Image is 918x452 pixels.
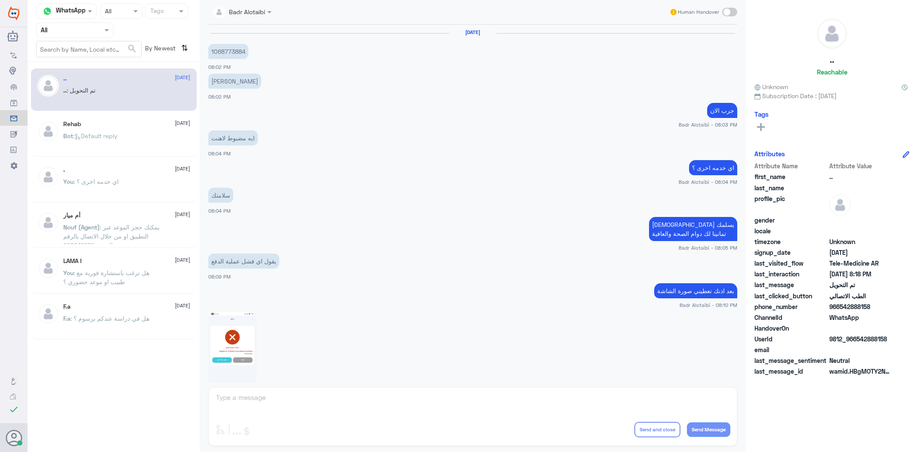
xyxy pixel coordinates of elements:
[208,64,231,70] span: 08:02 PM
[6,430,22,446] button: Avatar
[175,211,190,218] span: [DATE]
[63,178,74,185] span: You
[687,422,730,437] button: Send Message
[37,257,59,279] img: defaultAdmin.png
[829,345,892,354] span: null
[817,68,847,76] h6: Reachable
[649,217,737,241] p: 2/8/2025, 8:05 PM
[208,151,231,156] span: 08:04 PM
[208,130,258,146] p: 2/8/2025, 8:04 PM
[829,216,892,225] span: null
[829,248,892,257] span: 2025-08-02T17:01:03.804Z
[37,303,59,325] img: defaultAdmin.png
[63,269,149,285] span: : هل ترغب باستشارة فورية مع طبيب او موعد حضوري ؟
[829,334,892,344] span: 9812_966542888158
[754,82,788,91] span: Unknown
[754,226,828,235] span: locale
[754,367,828,376] span: last_message_id
[754,345,828,354] span: email
[63,223,100,231] span: Nouf (Agent)
[829,226,892,235] span: null
[754,291,828,300] span: last_clicked_button
[71,315,149,322] span: : هل في دراسة عندكم برسوم ؟
[707,103,737,118] p: 2/8/2025, 8:03 PM
[754,313,828,322] span: ChannelId
[175,256,190,264] span: [DATE]
[208,208,231,214] span: 08:04 PM
[829,324,892,333] span: null
[127,43,137,54] span: search
[754,259,828,268] span: last_visited_flow
[754,302,828,311] span: phone_number
[37,41,141,57] input: Search by Name, Local etc…
[817,19,847,48] img: defaultAdmin.png
[175,119,190,127] span: [DATE]
[63,212,80,219] h5: أم ميار
[754,150,785,158] h6: Attributes
[829,356,892,365] span: 0
[208,274,231,279] span: 08:09 PM
[63,121,81,128] h5: Rehab
[63,223,160,249] span: : يمكنك حجز الموعد عبر التطبيق او من خلال الاتصال بالرقم الموحد 920012222
[8,6,19,20] img: Widebot Logo
[754,194,828,214] span: profile_pic
[63,166,65,173] h5: .
[449,29,497,35] h6: [DATE]
[149,6,164,17] div: Tags
[63,315,71,322] span: F.a
[679,121,737,128] span: Badr Alotaibi - 08:03 PM
[208,74,261,89] p: 2/8/2025, 8:02 PM
[829,280,892,289] span: تم التحويل
[175,165,190,173] span: [DATE]
[829,302,892,311] span: 966542888158
[678,8,719,16] span: Human Handover
[63,303,71,310] h5: F.a
[830,55,834,65] h5: ..
[680,301,737,309] span: Badr Alotaibi - 08:10 PM
[63,132,73,139] span: Bot
[175,302,190,310] span: [DATE]
[754,110,769,118] h6: Tags
[754,183,828,192] span: last_name
[754,91,909,100] span: Subscription Date : [DATE]
[829,291,892,300] span: الطب الاتصالي
[829,237,892,246] span: Unknown
[634,422,680,437] button: Send and close
[754,161,828,170] span: Attribute Name
[63,269,74,276] span: You
[679,178,737,186] span: Badr Alotaibi - 08:04 PM
[74,178,119,185] span: : اي خدمه اخرى ؟
[181,41,188,55] i: ⇅
[63,75,67,82] h5: ..
[829,313,892,322] span: 2
[208,94,231,99] span: 08:02 PM
[754,280,828,289] span: last_message
[754,216,828,225] span: gender
[208,254,279,269] p: 2/8/2025, 8:09 PM
[37,121,59,142] img: defaultAdmin.png
[37,212,59,233] img: defaultAdmin.png
[829,194,851,216] img: defaultAdmin.png
[829,161,892,170] span: Attribute Value
[679,244,737,251] span: Badr Alotaibi - 08:05 PM
[829,269,892,279] span: 2025-08-02T17:18:58.518Z
[208,312,257,416] img: 1102970081365164.jpg
[63,87,67,94] span: ..
[37,166,59,188] img: defaultAdmin.png
[67,87,96,94] span: : تم التحويل
[37,75,59,96] img: defaultAdmin.png
[654,283,737,298] p: 2/8/2025, 8:10 PM
[127,42,137,56] button: search
[754,269,828,279] span: last_interaction
[754,172,828,181] span: first_name
[754,237,828,246] span: timezone
[142,41,178,58] span: By Newest
[754,334,828,344] span: UserId
[73,132,117,139] span: : Default reply
[829,172,892,181] span: ..
[63,257,82,265] h5: LAMA !
[208,44,248,59] p: 2/8/2025, 8:02 PM
[689,160,737,175] p: 2/8/2025, 8:04 PM
[829,367,892,376] span: wamid.HBgMOTY2NTQyODg4MTU4FQIAEhggOUNEODcyRUU2RkUwNUIyNjUxNUYyRjk1QUJFN0E3N0YA
[41,5,54,18] img: whatsapp.png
